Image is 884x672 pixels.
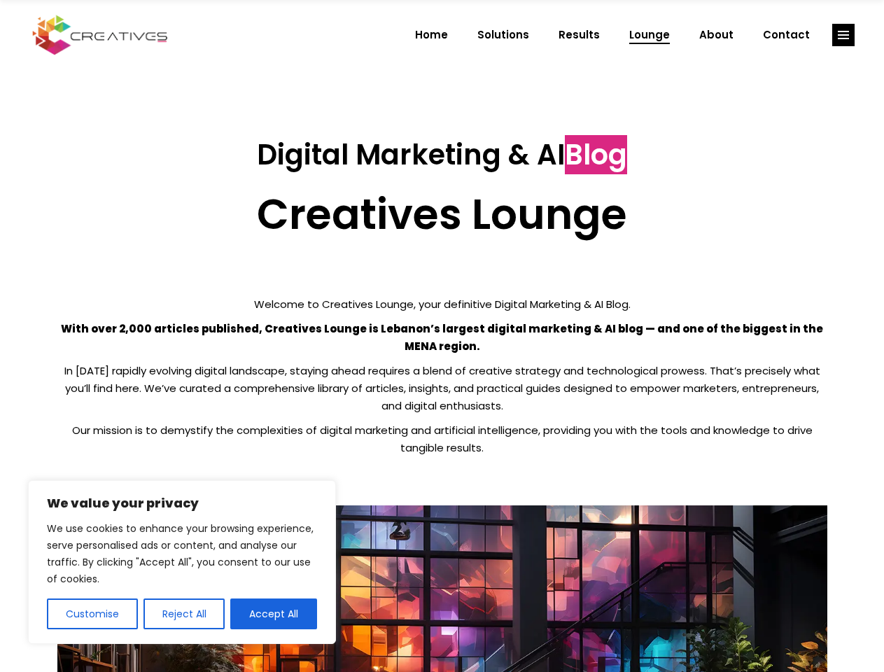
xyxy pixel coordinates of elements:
[57,138,827,171] h3: Digital Marketing & AI
[559,17,600,53] span: Results
[629,17,670,53] span: Lounge
[463,17,544,53] a: Solutions
[57,362,827,414] p: In [DATE] rapidly evolving digital landscape, staying ahead requires a blend of creative strategy...
[61,321,823,353] strong: With over 2,000 articles published, Creatives Lounge is Lebanon’s largest digital marketing & AI ...
[748,17,825,53] a: Contact
[57,295,827,313] p: Welcome to Creatives Lounge, your definitive Digital Marketing & AI Blog.
[699,17,734,53] span: About
[415,17,448,53] span: Home
[685,17,748,53] a: About
[400,17,463,53] a: Home
[29,13,171,57] img: Creatives
[143,598,225,629] button: Reject All
[832,24,855,46] a: link
[615,17,685,53] a: Lounge
[565,135,627,174] span: Blog
[47,495,317,512] p: We value your privacy
[57,189,827,239] h2: Creatives Lounge
[28,480,336,644] div: We value your privacy
[477,17,529,53] span: Solutions
[57,421,827,456] p: Our mission is to demystify the complexities of digital marketing and artificial intelligence, pr...
[763,17,810,53] span: Contact
[47,598,138,629] button: Customise
[47,520,317,587] p: We use cookies to enhance your browsing experience, serve personalised ads or content, and analys...
[544,17,615,53] a: Results
[230,598,317,629] button: Accept All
